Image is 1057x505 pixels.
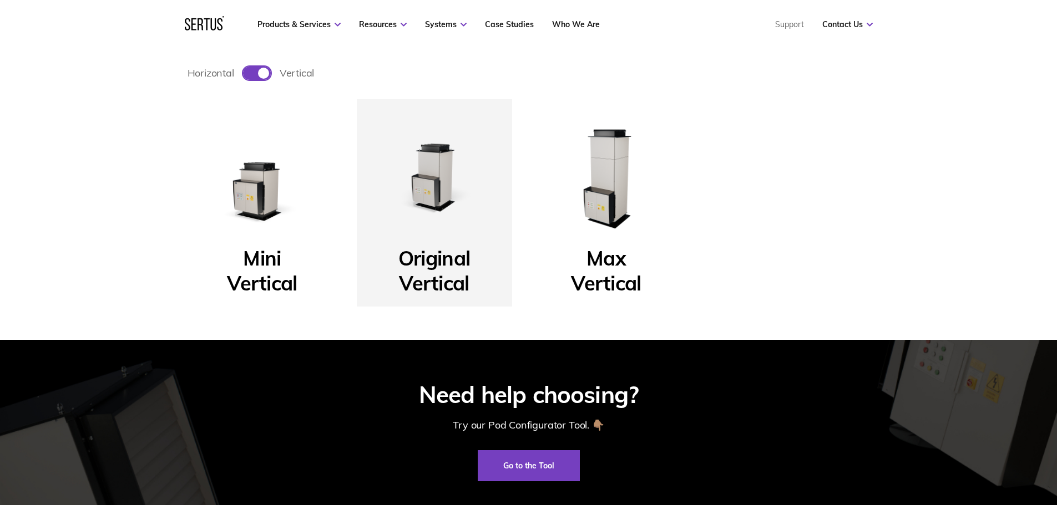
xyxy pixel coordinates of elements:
[398,246,470,283] p: Original Vertical
[540,110,673,243] img: Max Vertical
[359,19,407,29] a: Resources
[822,19,873,29] a: Contact Us
[368,110,501,243] img: Original Vertical
[478,450,580,481] a: Go to the Tool
[552,19,600,29] a: Who We Are
[227,246,297,283] p: Mini Vertical
[485,19,534,29] a: Case Studies
[280,67,315,79] span: vertical
[257,19,341,29] a: Products & Services
[453,417,604,433] div: Try our Pod Configurator Tool. 👇🏽
[775,19,804,29] a: Support
[419,381,638,408] div: Need help choosing?
[196,110,329,243] img: Mini Vertical
[571,246,641,283] p: Max Vertical
[857,376,1057,505] iframe: Chat Widget
[425,19,467,29] a: Systems
[188,67,234,79] span: horizontal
